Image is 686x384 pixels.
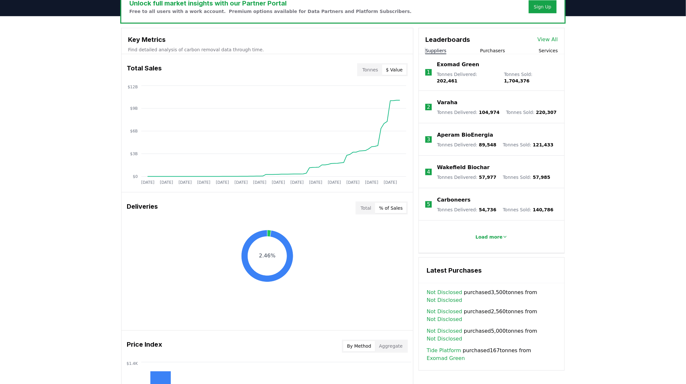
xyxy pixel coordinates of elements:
[128,35,407,44] h3: Key Metrics
[506,109,557,116] p: Tonnes Sold :
[130,129,138,133] tspan: $6B
[365,180,378,185] tspan: [DATE]
[437,71,498,84] p: Tonnes Delivered :
[128,46,407,53] p: Find detailed analysis of carbon removal data through time.
[437,174,496,180] p: Tonnes Delivered :
[479,142,496,147] span: 89,548
[179,180,192,185] tspan: [DATE]
[427,328,462,335] a: Not Disclosed
[127,202,158,215] h3: Deliveries
[130,106,138,111] tspan: $9B
[259,253,276,259] text: 2.46%
[427,289,462,296] a: Not Disclosed
[533,175,550,180] span: 57,985
[427,347,557,363] span: purchased 167 tonnes from
[536,110,557,115] span: 220,307
[437,131,493,139] a: Aperam BioEnergia
[126,361,138,366] tspan: $1.4K
[359,65,382,75] button: Tonnes
[425,47,446,54] button: Suppliers
[347,180,360,185] tspan: [DATE]
[503,206,553,213] p: Tonnes Sold :
[427,201,430,208] p: 5
[130,152,138,156] tspan: $3B
[427,316,462,324] a: Not Disclosed
[129,8,412,15] p: Free to all users with a work account. Premium options available for Data Partners and Platform S...
[425,35,470,44] h3: Leaderboards
[357,203,375,213] button: Total
[529,0,557,13] button: Sign Up
[470,230,513,243] button: Load more
[427,347,461,355] a: Tide Platform
[127,340,162,353] h3: Price Index
[160,180,173,185] tspan: [DATE]
[272,180,285,185] tspan: [DATE]
[427,68,430,76] p: 1
[128,85,138,89] tspan: $12B
[133,174,138,179] tspan: $0
[533,142,554,147] span: 121,433
[437,164,490,171] a: Wakefield Biochar
[437,109,500,116] p: Tonnes Delivered :
[427,136,430,143] p: 3
[479,207,496,212] span: 54,736
[437,206,496,213] p: Tonnes Delivered :
[253,180,266,185] tspan: [DATE]
[427,296,462,304] a: Not Disclosed
[504,78,530,83] span: 1,704,376
[427,308,462,316] a: Not Disclosed
[437,196,470,204] a: Carboneers
[384,180,397,185] tspan: [DATE]
[538,36,558,43] a: View All
[427,355,465,363] a: Exomad Green
[343,341,375,352] button: By Method
[427,328,557,343] span: purchased 5,000 tonnes from
[197,180,210,185] tspan: [DATE]
[504,71,558,84] p: Tonnes Sold :
[534,4,551,10] a: Sign Up
[309,180,323,185] tspan: [DATE]
[437,78,458,83] span: 202,461
[290,180,304,185] tspan: [DATE]
[234,180,248,185] tspan: [DATE]
[427,103,430,111] p: 2
[216,180,229,185] tspan: [DATE]
[503,174,550,180] p: Tonnes Sold :
[375,203,407,213] button: % of Sales
[427,266,557,275] h3: Latest Purchases
[141,180,155,185] tspan: [DATE]
[437,61,479,68] a: Exomad Green
[479,110,500,115] span: 104,974
[480,47,505,54] button: Purchasers
[127,63,162,76] h3: Total Sales
[382,65,407,75] button: $ Value
[437,142,496,148] p: Tonnes Delivered :
[476,234,503,240] p: Load more
[539,47,558,54] button: Services
[375,341,407,352] button: Aggregate
[503,142,553,148] p: Tonnes Sold :
[427,168,430,176] p: 4
[479,175,496,180] span: 57,977
[533,207,554,212] span: 140,786
[437,99,457,106] a: Varaha
[427,289,557,304] span: purchased 3,500 tonnes from
[427,308,557,324] span: purchased 2,560 tonnes from
[427,335,462,343] a: Not Disclosed
[328,180,341,185] tspan: [DATE]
